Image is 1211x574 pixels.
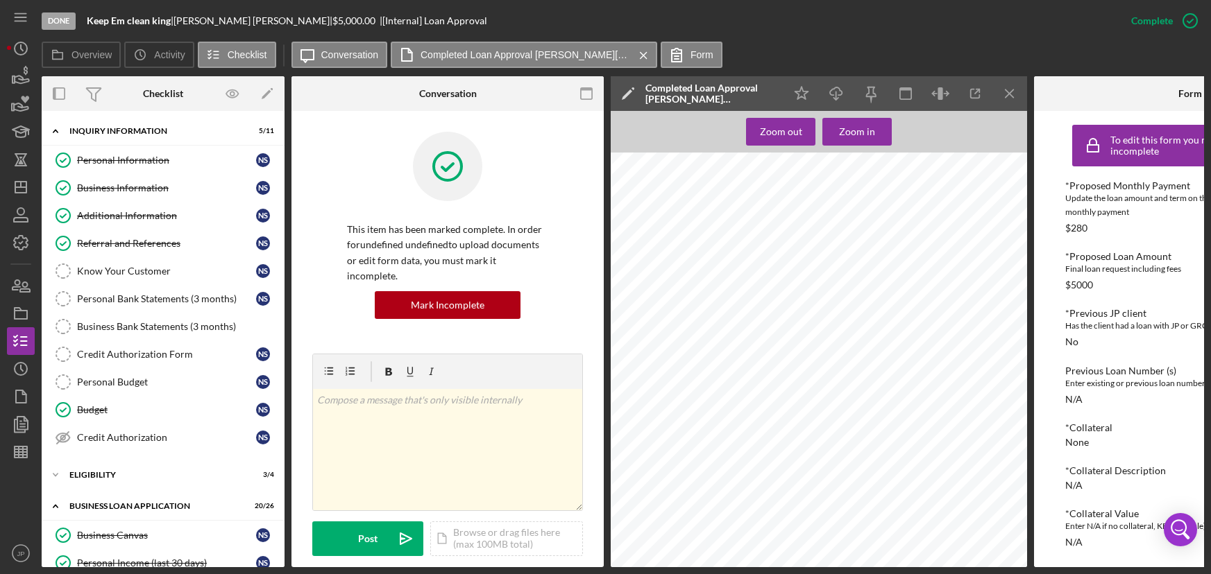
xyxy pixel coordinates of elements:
[77,238,256,249] div: Referral and References
[1065,279,1093,290] div: $5000
[648,377,676,385] span: Step-Up
[49,424,278,451] a: Credit AuthorizationNS
[1065,537,1083,548] div: N/A
[648,494,661,502] span: Yes
[648,511,802,519] span: Budget shows income available for payment
[1065,480,1083,491] div: N/A
[1065,394,1083,405] div: N/A
[49,229,278,257] a: Referral and ReferencesNS
[256,347,270,361] div: N S
[648,260,772,268] span: [EMAIL_ADDRESS][DOMAIN_NAME]
[143,88,183,99] div: Checklist
[256,236,270,250] div: N S
[1131,7,1173,35] div: Complete
[49,313,278,340] a: Business Bank Statements (3 months)
[69,471,239,479] div: ELIGIBILITY
[648,310,708,318] span: [PERSON_NAME]
[822,402,874,410] span: Love Columbia
[1164,513,1197,546] div: Open Intercom Messenger
[77,376,256,388] div: Personal Budget
[691,49,713,60] label: Form
[421,49,629,60] label: Completed Loan Approval [PERSON_NAME][DEMOGRAPHIC_DATA] , [PERSON_NAME].pdf
[645,82,777,105] div: Completed Loan Approval [PERSON_NAME][DEMOGRAPHIC_DATA] , [PERSON_NAME].pdf
[77,321,277,332] div: Business Bank Statements (3 months)
[49,146,278,174] a: Personal InformationNS
[822,460,899,468] span: automatically via ACH
[77,155,256,166] div: Personal Information
[760,118,802,146] div: Zoom out
[42,12,76,30] div: Done
[17,550,24,557] text: JP
[411,291,484,319] div: Mark Incomplete
[256,209,270,223] div: N S
[49,396,278,424] a: BudgetNS
[77,349,256,360] div: Credit Authorization Form
[256,375,270,389] div: N S
[77,432,256,443] div: Credit Authorization
[648,352,750,360] span: Consumer/Business/Housing
[49,257,278,285] a: Know Your CustomerNS
[375,291,520,319] button: Mark Incomplete
[648,427,718,435] span: Dollar Value of Loan
[256,181,270,195] div: N S
[661,42,722,68] button: Form
[256,430,270,444] div: N S
[1117,7,1204,35] button: Complete
[380,15,487,26] div: | [Internal] Loan Approval
[648,336,674,343] span: lenderfit
[822,469,835,476] span: Yes
[77,404,256,415] div: Budget
[648,327,739,334] span: Customer File Information
[124,42,194,68] button: Activity
[249,502,274,510] div: 20 / 26
[49,368,278,396] a: Personal BudgetNS
[648,385,657,393] span: No
[256,556,270,570] div: N S
[1065,336,1078,347] div: No
[648,360,678,368] span: Business
[71,49,112,60] label: Overview
[1065,223,1087,234] div: $280
[49,340,278,368] a: Credit Authorization FormNS
[69,502,239,510] div: BUSINESS LOAN APPLICATION
[648,402,716,410] span: Take the Right Turn
[648,206,856,219] span: [PERSON_NAME] Loan Approval
[839,118,875,146] div: Zoom in
[77,266,256,277] div: Know Your Customer
[332,15,380,26] div: $5,000.00
[77,293,256,304] div: Personal Bank Statements (3 months)
[648,485,812,493] span: Client Retains a Revenue Stream or W2 Income
[69,127,239,135] div: INQUIRY INFORMATION
[312,521,423,556] button: Post
[7,539,35,567] button: JP
[49,285,278,313] a: Personal Bank Statements (3 months)NS
[49,202,278,229] a: Additional InformationNS
[648,227,691,234] span: Loan Officer
[228,49,267,60] label: Checklist
[256,403,270,417] div: N S
[87,15,171,26] b: Keep Em clean king
[256,528,270,542] div: N S
[49,174,278,202] a: Business InformationNS
[822,118,892,146] button: Zoom in
[358,521,378,556] div: Post
[391,42,657,68] button: Completed Loan Approval [PERSON_NAME][DEMOGRAPHIC_DATA] , [PERSON_NAME].pdf
[77,210,256,221] div: Additional Information
[648,285,707,293] span: Matrix 2 (3k - 20k)
[321,49,379,60] label: Conversation
[77,557,256,568] div: Personal Income (last 30 days)
[42,42,121,68] button: Overview
[77,182,256,193] div: Business Information
[822,452,978,460] span: Client is prepared to have payment taken out
[49,521,278,549] a: Business CanvasNS
[291,42,388,68] button: Conversation
[87,15,173,26] div: |
[648,302,699,309] span: Name of Client
[648,536,836,543] span: Credit Building Stated as requirement for Credit Score
[648,252,713,259] span: Loan Officer Email
[249,471,274,479] div: 3 / 4
[1178,88,1202,99] div: Form
[419,88,477,99] div: Conversation
[648,410,657,418] span: No
[173,15,332,26] div: [PERSON_NAME] [PERSON_NAME] |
